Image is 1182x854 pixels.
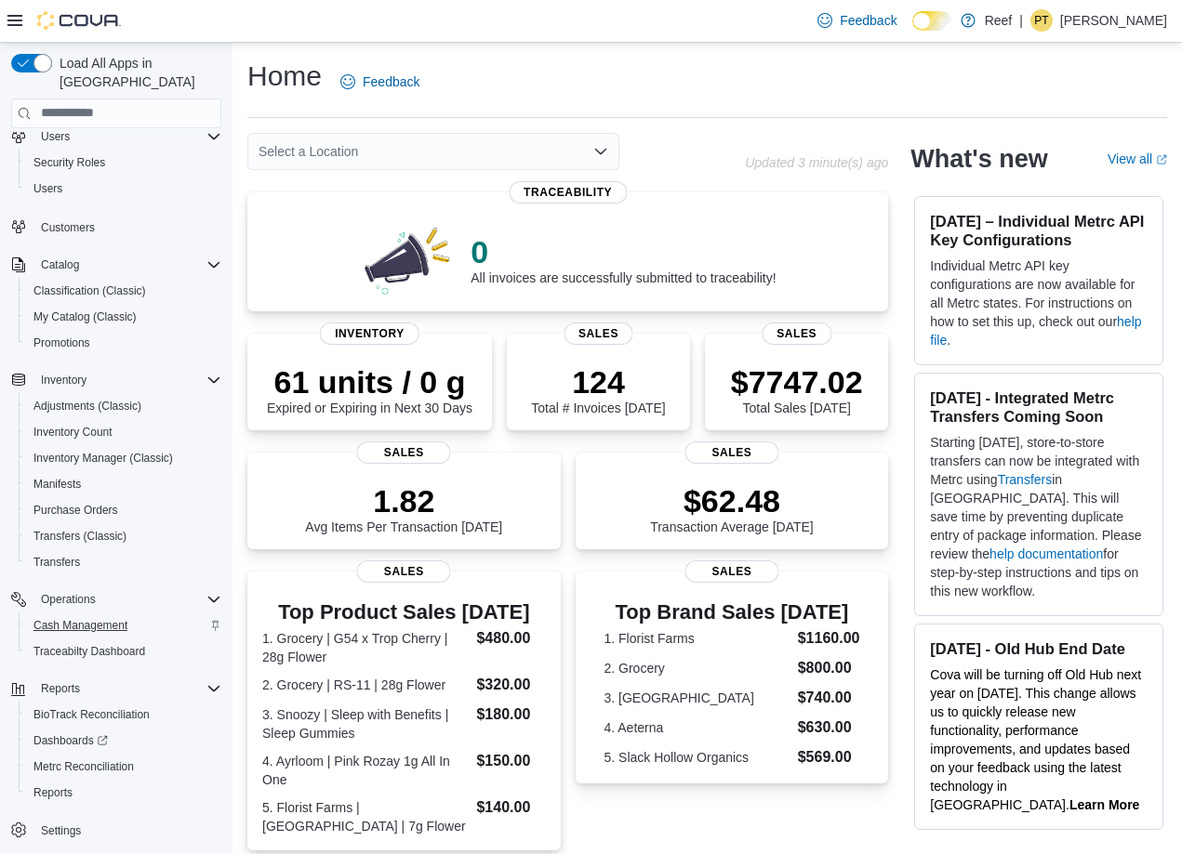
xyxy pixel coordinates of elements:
span: My Catalog (Classic) [33,309,137,324]
dd: $630.00 [798,716,860,739]
button: Adjustments (Classic) [19,393,229,419]
span: Traceability [509,181,627,204]
strong: Learn More [1069,797,1139,812]
button: Traceabilty Dashboard [19,638,229,664]
img: 0 [360,222,457,296]
button: Customers [4,213,229,240]
span: Security Roles [26,151,221,174]
div: Expired or Expiring in Next 30 Days [267,363,472,415]
span: Catalog [41,257,79,272]
span: Transfers [26,551,221,573]
dd: $320.00 [476,674,545,696]
span: Purchase Orders [26,499,221,521]
a: help documentation [989,546,1103,561]
a: Users [26,177,70,200]
h3: Top Product Sales [DATE] [262,601,546,624]
a: Feedback [333,63,427,100]
span: Settings [33,819,221,842]
button: Cash Management [19,612,229,638]
dd: $140.00 [476,796,545,819]
h1: Home [247,58,322,95]
a: Security Roles [26,151,113,174]
span: Reports [26,782,221,804]
span: BioTrack Reconciliation [33,707,150,722]
span: Security Roles [33,155,105,170]
input: Dark Mode [912,11,951,31]
a: Feedback [810,2,904,39]
span: Users [41,129,70,144]
button: BioTrack Reconciliation [19,702,229,728]
dt: 1. Grocery | G54 x Trop Cherry | 28g Flower [262,629,469,666]
span: Reports [33,785,73,800]
img: Cova [37,11,121,30]
a: Dashboards [19,728,229,754]
a: Inventory Manager (Classic) [26,447,180,469]
p: $7747.02 [731,363,863,401]
dd: $480.00 [476,627,545,650]
p: | [1019,9,1023,32]
span: Dashboards [26,729,221,752]
div: Transaction Average [DATE] [650,482,814,534]
span: Users [33,181,62,196]
button: Users [33,125,77,148]
span: Manifests [26,473,221,495]
a: My Catalog (Classic) [26,306,144,328]
a: View allExternal link [1108,151,1167,166]
a: BioTrack Reconciliation [26,703,157,726]
button: Transfers (Classic) [19,523,229,549]
button: Catalog [33,254,86,276]
p: Updated 3 minute(s) ago [745,155,888,170]
svg: External link [1156,154,1167,165]
span: Inventory Count [33,425,113,440]
span: Cova will be turning off Old Hub next year on [DATE]. This change allows us to quickly release ne... [930,667,1141,812]
h3: Top Brand Sales [DATE] [604,601,859,624]
span: Purchase Orders [33,503,118,518]
span: Adjustments (Classic) [26,395,221,417]
span: Transfers [33,555,80,570]
span: Manifests [33,477,81,492]
a: Transfers (Classic) [26,525,134,547]
span: Transfers (Classic) [33,529,126,544]
h2: What's new [910,144,1047,174]
button: Reports [19,780,229,806]
p: $62.48 [650,482,814,519]
a: Adjustments (Classic) [26,395,149,417]
a: Traceabilty Dashboard [26,640,153,663]
span: Users [26,177,221,200]
a: Customers [33,217,102,239]
span: Reports [33,677,221,700]
span: Sales [357,560,451,583]
button: My Catalog (Classic) [19,304,229,330]
button: Users [4,124,229,150]
a: Manifests [26,473,88,495]
span: Inventory [320,322,419,345]
span: Sales [684,560,778,583]
span: Cash Management [26,614,221,637]
span: Sales [357,441,451,464]
dt: 5. Slack Hollow Organics [604,748,790,767]
dt: 3. [GEOGRAPHIC_DATA] [604,689,790,707]
a: Promotions [26,332,98,354]
button: Users [19,176,229,202]
button: Inventory [4,367,229,393]
span: Load All Apps in [GEOGRAPHIC_DATA] [52,54,221,91]
dt: 4. Ayrloom | Pink Rozay 1g All In One [262,752,469,789]
button: Inventory [33,369,94,391]
button: Inventory Count [19,419,229,445]
a: Dashboards [26,729,115,752]
p: 61 units / 0 g [267,363,472,401]
div: Total Sales [DATE] [731,363,863,415]
span: Classification (Classic) [33,283,146,298]
p: 124 [531,363,665,401]
div: Avg Items Per Transaction [DATE] [305,482,502,534]
span: Feedback [840,11,896,30]
button: Operations [4,586,229,612]
dt: 2. Grocery [604,659,790,677]
button: Promotions [19,330,229,356]
button: Classification (Classic) [19,278,229,304]
a: Purchase Orders [26,499,126,521]
a: help file [930,314,1141,348]
a: Classification (Classic) [26,280,153,302]
p: 0 [471,233,776,270]
span: Dark Mode [912,31,913,32]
